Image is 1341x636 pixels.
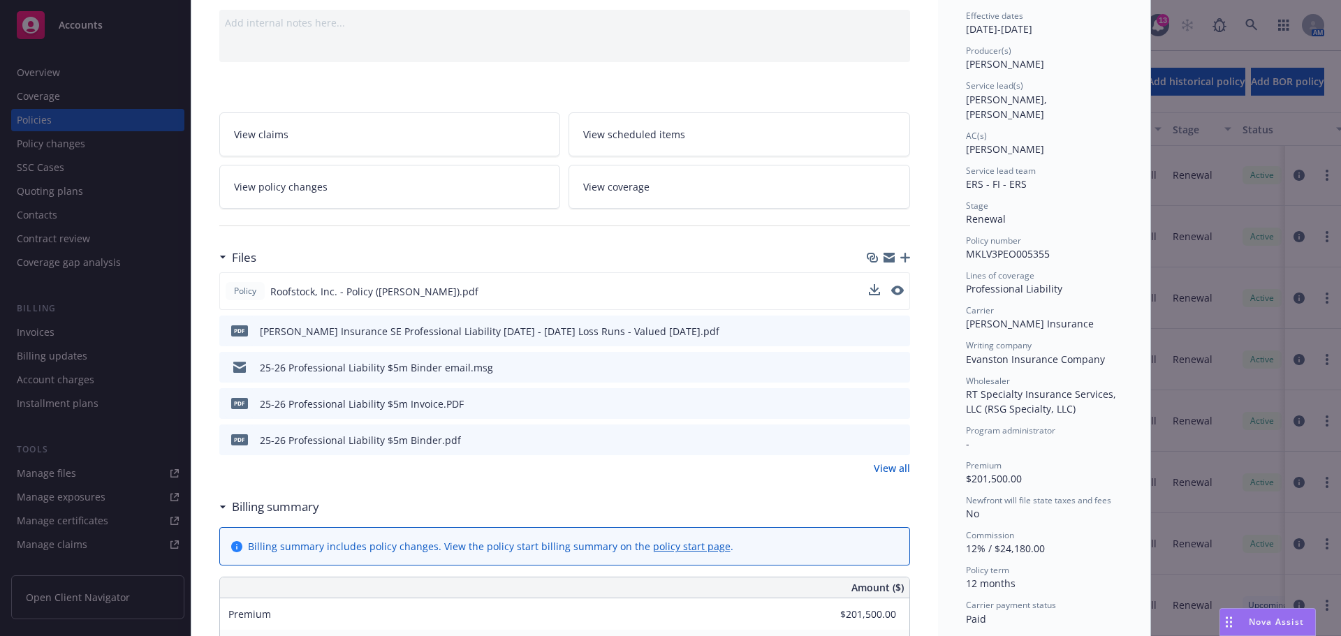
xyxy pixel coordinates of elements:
[892,397,904,411] button: preview file
[892,433,904,448] button: preview file
[966,304,994,316] span: Carrier
[1220,609,1238,635] div: Drag to move
[260,433,461,448] div: 25-26 Professional Liability $5m Binder.pdf
[966,235,1021,246] span: Policy number
[966,375,1010,387] span: Wholesaler
[966,57,1044,71] span: [PERSON_NAME]
[1219,608,1316,636] button: Nova Assist
[966,612,986,626] span: Paid
[583,179,650,194] span: View coverage
[225,15,904,30] div: Add internal notes here...
[231,398,248,408] span: PDF
[966,472,1022,485] span: $201,500.00
[869,284,880,295] button: download file
[892,324,904,339] button: preview file
[966,529,1014,541] span: Commission
[966,247,1050,260] span: MKLV3PEO005355
[966,387,1119,415] span: RT Specialty Insurance Services, LLC (RSG Specialty, LLC)
[966,80,1023,91] span: Service lead(s)
[270,284,478,299] span: Roofstock, Inc. - Policy ([PERSON_NAME]).pdf
[231,325,248,336] span: pdf
[814,604,904,625] input: 0.00
[1249,616,1304,628] span: Nova Assist
[260,360,493,375] div: 25-26 Professional Liability $5m Binder email.msg
[583,127,685,142] span: View scheduled items
[966,45,1011,57] span: Producer(s)
[234,127,288,142] span: View claims
[966,353,1105,366] span: Evanston Insurance Company
[234,179,328,194] span: View policy changes
[231,285,259,297] span: Policy
[851,580,904,595] span: Amount ($)
[569,165,910,209] a: View coverage
[870,324,881,339] button: download file
[966,507,979,520] span: No
[966,494,1111,506] span: Newfront will file state taxes and fees
[966,93,1050,121] span: [PERSON_NAME], [PERSON_NAME]
[260,324,719,339] div: [PERSON_NAME] Insurance SE Professional Liability [DATE] - [DATE] Loss Runs - Valued [DATE].pdf
[966,142,1044,156] span: [PERSON_NAME]
[966,577,1016,590] span: 12 months
[966,10,1023,22] span: Effective dates
[891,286,904,295] button: preview file
[260,397,464,411] div: 25-26 Professional Liability $5m Invoice.PDF
[231,434,248,445] span: pdf
[966,177,1027,191] span: ERS - FI - ERS
[966,459,1002,471] span: Premium
[869,284,880,299] button: download file
[966,282,1062,295] span: Professional Liability
[219,249,256,267] div: Files
[653,540,731,553] a: policy start page
[891,284,904,299] button: preview file
[219,165,561,209] a: View policy changes
[232,249,256,267] h3: Files
[219,112,561,156] a: View claims
[219,498,319,516] div: Billing summary
[966,317,1094,330] span: [PERSON_NAME] Insurance
[232,498,319,516] h3: Billing summary
[966,10,1122,36] div: [DATE] - [DATE]
[966,424,1055,436] span: Program administrator
[966,269,1034,281] span: Lines of coverage
[870,397,881,411] button: download file
[870,433,881,448] button: download file
[892,360,904,375] button: preview file
[966,212,1006,225] span: Renewal
[569,112,910,156] a: View scheduled items
[966,564,1009,576] span: Policy term
[966,339,1032,351] span: Writing company
[966,599,1056,611] span: Carrier payment status
[870,360,881,375] button: download file
[966,200,988,212] span: Stage
[966,165,1036,177] span: Service lead team
[228,607,271,621] span: Premium
[966,542,1045,555] span: 12% / $24,180.00
[966,130,987,142] span: AC(s)
[874,461,910,475] a: View all
[248,539,733,554] div: Billing summary includes policy changes. View the policy start billing summary on the .
[966,437,969,450] span: -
